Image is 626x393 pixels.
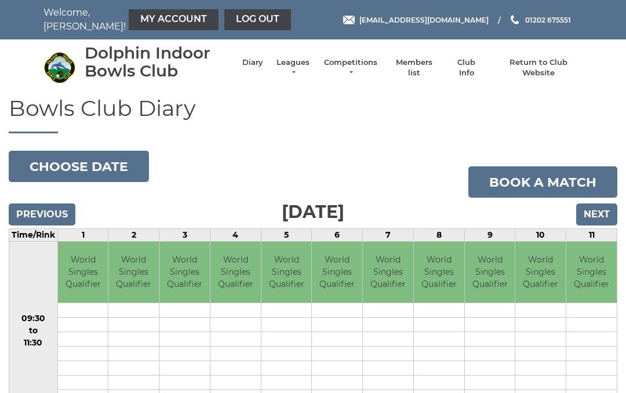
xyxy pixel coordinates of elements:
a: Diary [242,57,263,68]
input: Next [576,203,617,225]
span: 01202 675551 [525,15,571,24]
td: World Singles Qualifier [363,242,413,303]
td: 10 [515,229,566,242]
a: Book a match [468,166,617,198]
td: World Singles Qualifier [58,242,108,303]
img: Email [343,16,355,24]
td: 4 [210,229,261,242]
td: 1 [57,229,108,242]
img: Phone us [511,15,519,24]
td: World Singles Qualifier [414,242,464,303]
td: World Singles Qualifier [312,242,362,303]
td: World Singles Qualifier [566,242,617,303]
td: World Singles Qualifier [108,242,159,303]
span: [EMAIL_ADDRESS][DOMAIN_NAME] [359,15,489,24]
nav: Welcome, [PERSON_NAME]! [43,6,258,34]
a: Members list [390,57,438,78]
td: 2 [108,229,159,242]
td: World Singles Qualifier [210,242,261,303]
td: World Singles Qualifier [261,242,312,303]
td: World Singles Qualifier [159,242,210,303]
input: Previous [9,203,75,225]
button: Choose date [9,151,149,182]
td: 6 [312,229,363,242]
td: World Singles Qualifier [515,242,566,303]
a: Competitions [323,57,378,78]
td: 8 [413,229,464,242]
td: 11 [566,229,617,242]
td: World Singles Qualifier [465,242,515,303]
a: Email [EMAIL_ADDRESS][DOMAIN_NAME] [343,14,489,26]
img: Dolphin Indoor Bowls Club [43,52,75,83]
td: 9 [464,229,515,242]
td: 3 [159,229,210,242]
td: 7 [363,229,414,242]
a: Log out [224,9,291,30]
div: Dolphin Indoor Bowls Club [85,44,231,80]
h1: Bowls Club Diary [9,96,617,134]
a: Return to Club Website [495,57,583,78]
a: Club Info [450,57,483,78]
a: My Account [129,9,219,30]
a: Leagues [275,57,311,78]
td: Time/Rink [9,229,58,242]
a: Phone us 01202 675551 [509,14,571,26]
td: 5 [261,229,312,242]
